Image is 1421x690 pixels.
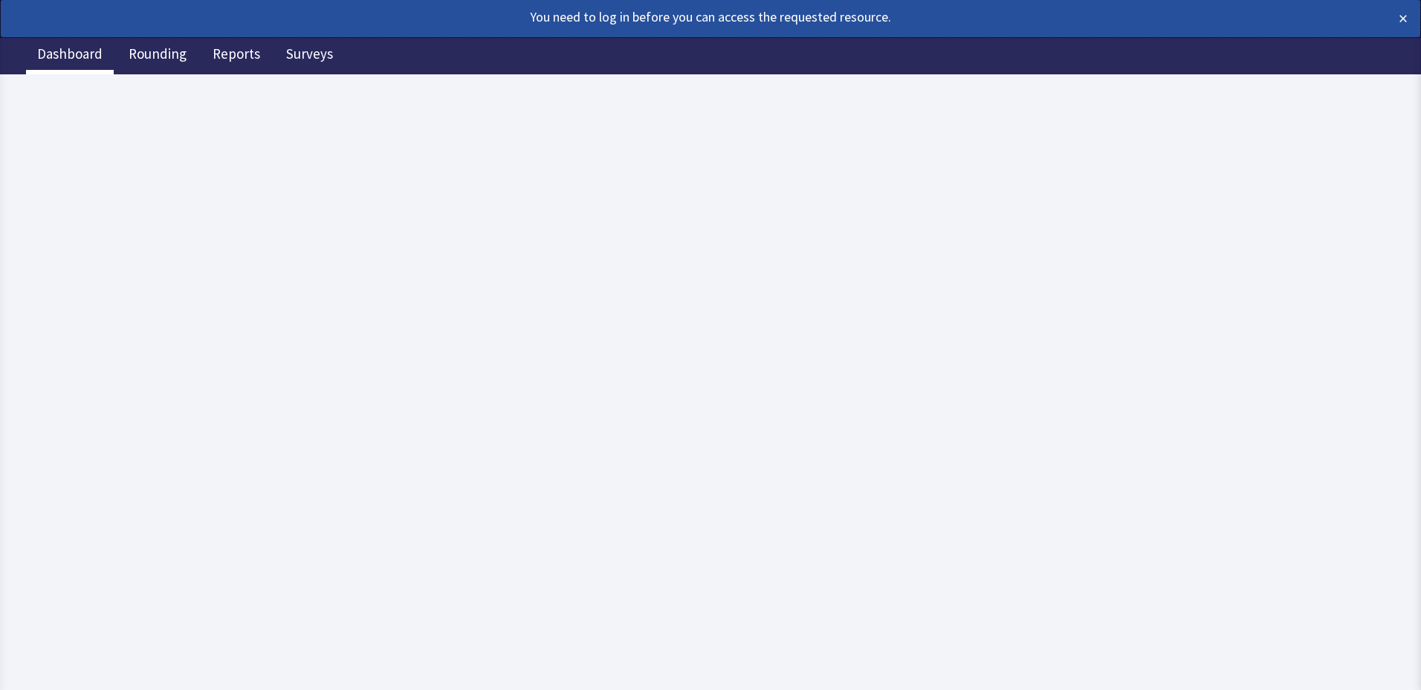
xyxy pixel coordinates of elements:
a: Reports [201,37,271,74]
a: Rounding [117,37,198,74]
div: You need to log in before you can access the requested resource. [13,7,1268,28]
button: × [1399,7,1408,30]
a: Dashboard [26,37,114,74]
a: Surveys [275,37,344,74]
